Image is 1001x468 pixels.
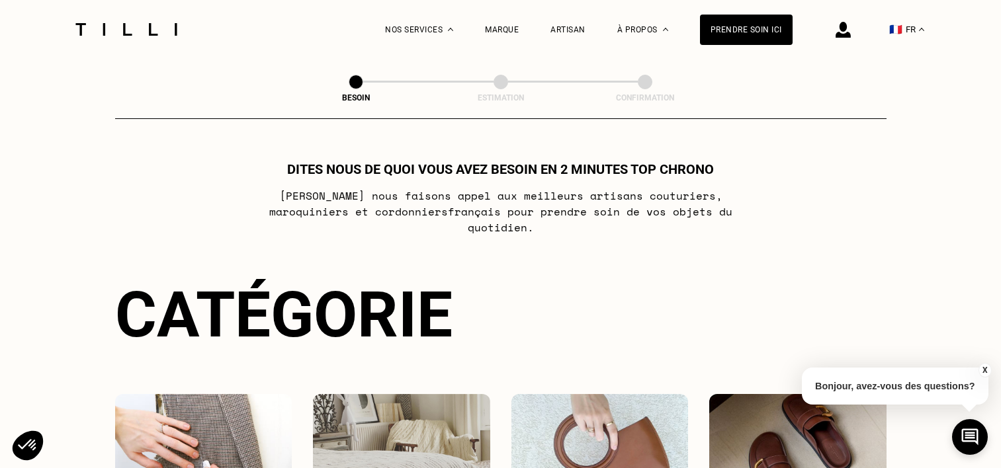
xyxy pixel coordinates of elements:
img: icône connexion [836,22,851,38]
img: Menu déroulant à propos [663,28,668,31]
h1: Dites nous de quoi vous avez besoin en 2 minutes top chrono [287,161,714,177]
span: 🇫🇷 [889,23,902,36]
p: [PERSON_NAME] nous faisons appel aux meilleurs artisans couturiers , maroquiniers et cordonniers ... [238,188,763,235]
div: Estimation [435,93,567,102]
img: Menu déroulant [448,28,453,31]
img: menu déroulant [919,28,924,31]
a: Prendre soin ici [700,15,793,45]
div: Catégorie [115,278,887,352]
button: X [978,363,991,377]
div: Confirmation [579,93,711,102]
div: Besoin [290,93,422,102]
a: Marque [485,25,519,34]
p: Bonjour, avez-vous des questions? [802,368,988,405]
img: Logo du service de couturière Tilli [71,23,182,36]
a: Artisan [550,25,586,34]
